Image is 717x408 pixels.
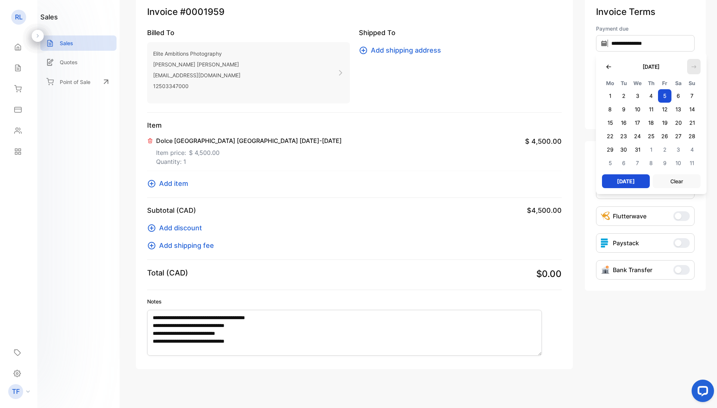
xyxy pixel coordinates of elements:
span: 7 [631,156,645,170]
span: 7 [685,89,699,103]
span: Th [644,79,658,88]
label: Payment due [596,25,695,32]
button: [DATE] [602,174,650,188]
p: Dolce [GEOGRAPHIC_DATA] [GEOGRAPHIC_DATA] [DATE]-[DATE] [156,136,342,145]
p: Paystack [613,239,639,247]
p: RL [15,12,23,22]
a: Sales [40,35,117,51]
span: 18 [644,116,658,130]
p: Flutterwave [613,212,646,221]
p: Item [147,120,562,130]
p: Invoice [147,5,562,19]
span: 23 [617,130,631,143]
button: Add shipping fee [147,240,218,250]
span: We [631,79,645,88]
p: Quotes [60,58,78,66]
span: Add shipping address [371,45,441,55]
span: 16 [617,116,631,130]
label: Notes [147,298,562,305]
span: 25 [644,130,658,143]
span: 27 [671,130,685,143]
span: 12 [658,103,672,116]
span: 8 [603,103,617,116]
p: [PERSON_NAME] [PERSON_NAME] [153,59,240,70]
span: 29 [603,143,617,156]
span: $ 4,500.00 [525,136,562,146]
span: 4 [644,89,658,103]
span: 3 [671,143,685,156]
p: Elite Ambitions Photography [153,48,240,59]
span: 15 [603,116,617,130]
p: Point of Sale [60,78,90,86]
p: [EMAIL_ADDRESS][DOMAIN_NAME] [153,70,240,81]
span: 1 [644,143,658,156]
button: Clear [653,174,701,188]
p: Bank Transfer [613,265,652,274]
span: 17 [631,116,645,130]
span: Su [685,79,699,88]
span: 30 [617,143,631,156]
p: Billed To [147,28,350,38]
p: Sales [60,39,73,47]
p: Item price: [156,145,342,157]
span: 22 [603,130,617,143]
a: Quotes [40,54,117,70]
span: 26 [658,130,672,143]
span: 14 [685,103,699,116]
span: Fr [658,79,672,88]
span: 5 [603,156,617,170]
span: Add discount [159,223,202,233]
button: Add item [147,178,193,189]
span: 4 [685,143,699,156]
span: Mo [603,79,617,88]
span: 31 [631,143,645,156]
span: 21 [685,116,699,130]
span: 11 [644,103,658,116]
p: 12503347000 [153,81,240,91]
span: 2 [658,143,672,156]
p: Invoice Terms [596,5,695,19]
button: [DATE] [635,59,667,74]
span: Add item [159,178,188,189]
iframe: LiveChat chat widget [686,377,717,408]
span: 6 [617,156,631,170]
span: 10 [671,156,685,170]
span: 24 [631,130,645,143]
span: 10 [631,103,645,116]
span: 6 [671,89,685,103]
span: 11 [685,156,699,170]
span: $0.00 [536,267,562,281]
img: Icon [601,212,610,221]
span: Sa [671,79,685,88]
span: 13 [671,103,685,116]
span: 3 [631,89,645,103]
button: Add discount [147,223,207,233]
span: #0001959 [180,5,224,19]
h1: sales [40,12,58,22]
span: 1 [603,89,617,103]
span: 9 [617,103,631,116]
span: $ 4,500.00 [189,148,220,157]
img: icon [601,239,610,247]
span: 20 [671,116,685,130]
span: 5 [658,89,672,103]
a: Point of Sale [40,74,117,90]
span: 8 [644,156,658,170]
p: Quantity: 1 [156,157,342,166]
span: 2 [617,89,631,103]
span: 19 [658,116,672,130]
span: Add shipping fee [159,240,214,250]
p: TF [12,387,20,396]
span: $4,500.00 [527,205,562,215]
img: Icon [601,265,610,274]
span: 9 [658,156,672,170]
p: Total (CAD) [147,267,188,278]
span: 28 [685,130,699,143]
p: Shipped To [359,28,562,38]
p: Subtotal (CAD) [147,205,196,215]
span: Tu [617,79,631,88]
button: Add shipping address [359,45,446,55]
